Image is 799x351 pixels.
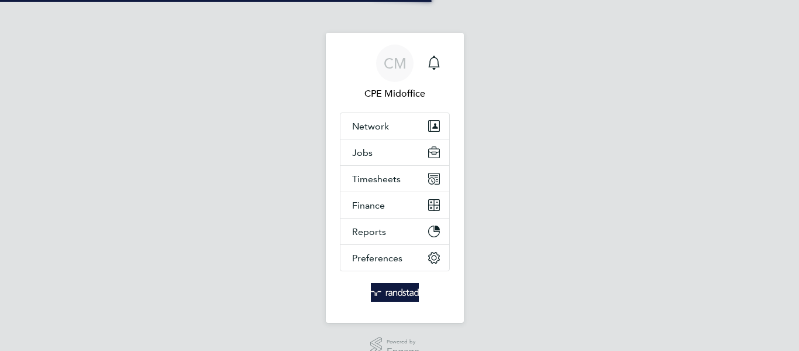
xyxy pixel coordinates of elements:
span: Network [352,121,389,132]
nav: Main navigation [326,33,464,323]
span: Finance [352,200,385,211]
span: Timesheets [352,173,401,185]
button: Preferences [340,245,449,271]
span: Reports [352,226,386,237]
button: Reports [340,219,449,244]
span: Preferences [352,253,402,264]
span: Jobs [352,147,373,158]
img: randstad-logo-retina.png [371,283,419,302]
button: Network [340,113,449,139]
button: Timesheets [340,166,449,192]
span: CM [384,56,407,71]
a: CMCPE Midoffice [340,45,450,101]
a: Go to home page [340,283,450,302]
span: Powered by [387,337,419,347]
span: CPE Midoffice [340,87,450,101]
button: Jobs [340,139,449,165]
button: Finance [340,192,449,218]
